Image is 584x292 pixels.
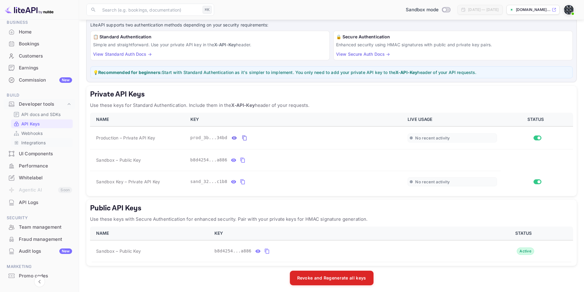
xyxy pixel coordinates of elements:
p: [DOMAIN_NAME]... [516,7,551,12]
strong: Recommended for beginners: [98,70,162,75]
div: Webhooks [11,129,73,138]
div: Integrations [11,138,73,147]
span: prod_3b...34bd [190,135,228,141]
th: STATUS [476,227,573,240]
a: Team management [4,221,75,233]
span: Sandbox Key – Private API Key [96,179,160,184]
div: Bookings [4,38,75,50]
th: NAME [90,227,211,240]
strong: X-API-Key [231,102,255,108]
div: Home [4,26,75,38]
a: View Secure Auth Docs → [336,51,390,57]
span: Production – Private API Key [96,135,155,141]
span: sand_32...c1b8 [190,178,228,185]
a: CommissionNew [4,74,75,86]
div: Promo codes [4,270,75,282]
table: private api keys table [90,113,573,192]
div: New [59,77,72,83]
span: No recent activity [415,179,450,185]
p: Enhanced security using HMAC signatures with public and private key pairs. [336,41,570,48]
div: Whitelabel [19,174,72,181]
span: Business [4,19,75,26]
p: Use these keys with Secure Authentication for enhanced security. Pair with your private keys for ... [90,216,573,223]
div: Performance [19,163,72,170]
span: b8d4254...a886 [214,248,252,254]
img: LiteAPI logo [5,5,54,15]
p: Webhooks [21,130,43,136]
div: Home [19,29,72,36]
h6: 📋 Standard Authentication [93,33,327,40]
strong: X-API-Key [395,70,417,75]
div: Customers [4,50,75,62]
div: Active [517,248,534,255]
div: API Logs [19,199,72,206]
a: Fraud management [4,234,75,245]
strong: X-API-Key [214,42,236,47]
div: [DATE] — [DATE] [468,7,499,12]
a: Home [4,26,75,37]
a: Customers [4,50,75,62]
a: Whitelabel [4,172,75,183]
div: API Logs [4,197,75,209]
div: UI Components [19,150,72,157]
div: Commission [19,77,72,84]
div: API Keys [11,119,73,128]
p: Use these keys for Standard Authentication. Include them in the header of your requests. [90,102,573,109]
input: Search (e.g. bookings, documentation) [99,4,200,16]
span: Sandbox – Public Key [96,248,141,254]
span: No recent activity [415,135,450,141]
div: Earnings [19,65,72,72]
a: API Keys [13,121,70,127]
span: Security [4,215,75,221]
table: public api keys table [90,227,573,262]
h6: 🔒 Secure Authentication [336,33,570,40]
div: Promo codes [19,273,72,280]
div: API docs and SDKs [11,110,73,119]
p: Integrations [21,139,46,146]
span: Build [4,92,75,99]
button: Collapse navigation [34,276,45,287]
a: Audit logsNew [4,245,75,257]
div: Switch to Production mode [403,6,453,13]
th: LIVE USAGE [404,113,501,126]
p: API Keys [21,121,40,127]
div: New [59,248,72,254]
a: Integrations [13,139,70,146]
div: ⌘K [203,6,212,14]
h5: Private API Keys [90,90,573,99]
div: Team management [19,224,72,231]
a: Performance [4,160,75,171]
a: UI Components [4,148,75,159]
a: Bookings [4,38,75,49]
a: View Standard Auth Docs → [93,51,152,57]
span: Sandbox – Public Key [96,157,141,163]
div: UI Components [4,148,75,160]
a: Webhooks [13,130,70,136]
span: Sandbox mode [406,6,439,13]
a: API Logs [4,197,75,208]
div: Bookings [19,40,72,47]
a: Promo codes [4,270,75,281]
p: LiteAPI supports two authentication methods depending on your security requirements: [90,22,573,28]
button: Revoke and Regenerate all keys [290,271,374,285]
div: Developer tools [19,101,66,108]
a: API docs and SDKs [13,111,70,118]
span: b8d4254...a886 [190,157,228,163]
div: Earnings [4,62,75,74]
div: Fraud management [19,236,72,243]
th: STATUS [501,113,573,126]
div: Customers [19,53,72,60]
a: Earnings [4,62,75,73]
div: Developer tools [4,99,75,110]
span: Marketing [4,263,75,270]
p: API docs and SDKs [21,111,61,118]
p: Simple and straightforward. Use your private API key in the header. [93,41,327,48]
img: Molefi Rampai [564,5,574,15]
th: KEY [187,113,404,126]
th: KEY [211,227,476,240]
h5: Public API Keys [90,203,573,213]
